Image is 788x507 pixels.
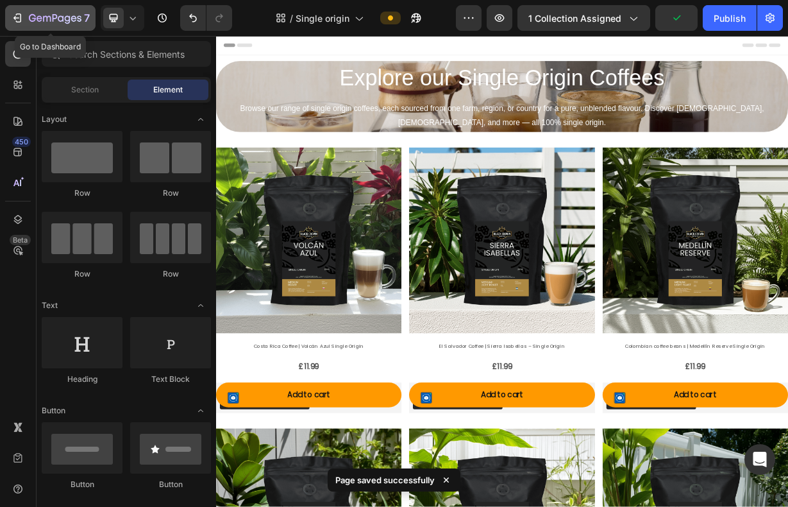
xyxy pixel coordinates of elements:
img: SealSubscriptions.png [275,479,290,495]
button: 1 collection assigned [517,5,650,31]
span: / [290,12,293,25]
span: Text [42,300,58,311]
div: £11.99 [520,435,769,456]
span: Explore our Single Origin Coffees [166,40,603,73]
img: 250g Colombian coffee beans | Medellín Reserve Single Origin [520,150,769,400]
p: 7 [84,10,90,26]
span: Toggle open [190,400,211,421]
button: Add to cart [520,467,769,501]
div: Button [42,479,122,490]
span: Browse our range of single origin coffees, each sourced from one farm, region, or country for a p... [32,92,737,122]
span: Toggle open [190,109,211,130]
div: Publish [714,12,746,25]
div: Row [130,187,211,199]
div: Add to cart [96,474,154,493]
span: Layout [42,114,67,125]
div: Add to cart [356,474,414,493]
a: El Salvador Coffee | Sierra Isabellas – Single Origin [260,150,509,400]
div: Open Intercom Messenger [744,444,775,475]
h2: El Salvador Coffee | Sierra Isabellas – Single Origin [260,411,509,425]
div: Undo/Redo [180,5,232,31]
span: Element [153,84,183,96]
div: Row [42,268,122,280]
span: Single origin [296,12,349,25]
h2: Colombian coffee beans | Medellín Reserve Single Origin [520,411,769,425]
div: Add to cart [616,474,673,493]
div: Row [42,187,122,199]
div: 450 [12,137,31,147]
div: £11.99 [260,435,509,456]
input: Search Sections & Elements [42,41,211,67]
div: Button [130,479,211,490]
span: Toggle open [190,295,211,316]
button: Add to cart [260,467,509,501]
div: Text Block [130,374,211,385]
img: SealSubscriptions.png [535,479,551,495]
p: Page saved successfully [335,474,435,486]
div: Row [130,268,211,280]
div: Beta [10,235,31,245]
div: Heading [42,374,122,385]
img: SealSubscriptions.png [15,479,31,495]
a: Colombian coffee beans | Medellín Reserve Single Origin [520,150,769,400]
button: 7 [5,5,96,31]
span: 1 collection assigned [528,12,621,25]
iframe: Design area [216,36,788,507]
span: Button [42,405,65,417]
span: Section [71,84,99,96]
img: 250g El Salvador Coffee | Sierra Isabellas – Single Origin [260,150,509,400]
button: Publish [703,5,757,31]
